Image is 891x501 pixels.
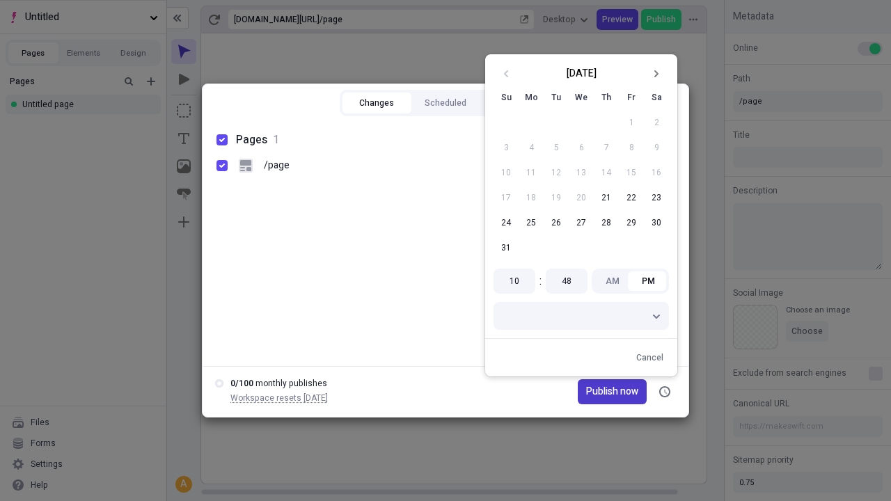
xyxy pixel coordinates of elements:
button: 29 [619,210,644,235]
button: 30 [644,210,669,235]
button: 19 [544,185,569,210]
button: 8 [619,135,644,160]
th: Monday [519,85,544,110]
span: Cancel [636,352,663,363]
th: Sunday [494,85,519,110]
button: Publish now [578,379,647,404]
th: Thursday [594,85,619,110]
button: 10 [494,160,519,185]
div: [DATE] [567,66,597,81]
th: Tuesday [544,85,569,110]
span: Workspace resets [DATE] [230,392,328,404]
button: Go to next month [645,63,666,84]
button: 13 [569,160,594,185]
th: Saturday [644,85,669,110]
p: /page [264,158,290,173]
button: 20 [569,185,594,210]
button: 9 [644,135,669,160]
button: 31 [494,235,519,260]
button: 26 [544,210,569,235]
button: 4 [519,135,544,160]
button: 5 [544,135,569,160]
button: 14 [594,160,619,185]
button: 23 [644,185,669,210]
span: monthly publishes [255,377,327,390]
span: Pages [236,132,267,148]
button: Pages1 [211,127,680,152]
button: Go to previous month [496,63,517,84]
button: 18 [519,185,544,210]
th: Wednesday [569,85,594,110]
button: 25 [519,210,544,235]
button: History [480,93,549,113]
button: 27 [569,210,594,235]
span: Publish now [586,384,638,399]
button: PM [631,271,667,291]
button: 17 [494,185,519,210]
span: 1 [273,132,279,148]
button: 24 [494,210,519,235]
button: 3 [494,135,519,160]
button: 7 [594,135,619,160]
span: 0 / 100 [230,377,253,390]
button: Scheduled [411,93,480,113]
button: 22 [619,185,644,210]
button: Changes [342,93,411,113]
th: Friday [619,85,644,110]
button: 1 [619,110,644,135]
span: : [539,273,542,289]
button: AM [594,271,631,291]
button: 16 [644,160,669,185]
button: 15 [619,160,644,185]
button: 2 [644,110,669,135]
button: 28 [594,210,619,235]
button: 21 [594,185,619,210]
button: 11 [519,160,544,185]
button: 12 [544,160,569,185]
button: Cancel [631,347,669,368]
button: 6 [569,135,594,160]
